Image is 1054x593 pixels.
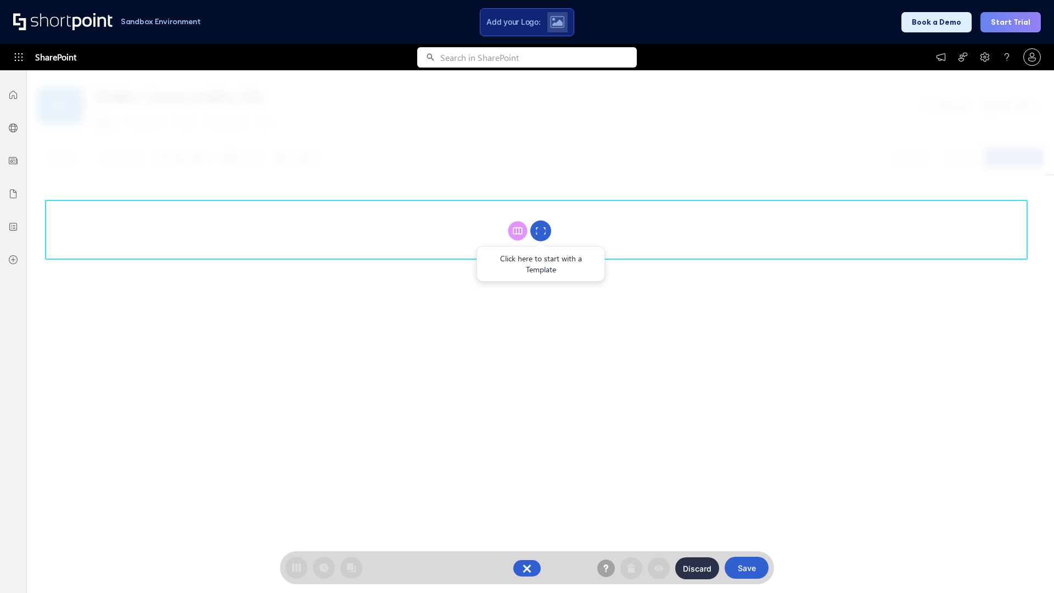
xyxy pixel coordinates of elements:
[486,17,540,27] span: Add your Logo:
[980,12,1041,32] button: Start Trial
[440,47,637,68] input: Search in SharePoint
[999,540,1054,593] iframe: Chat Widget
[35,44,76,70] span: SharePoint
[901,12,972,32] button: Book a Demo
[675,557,719,579] button: Discard
[550,16,564,28] img: Upload logo
[725,557,769,579] button: Save
[121,19,201,25] h1: Sandbox Environment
